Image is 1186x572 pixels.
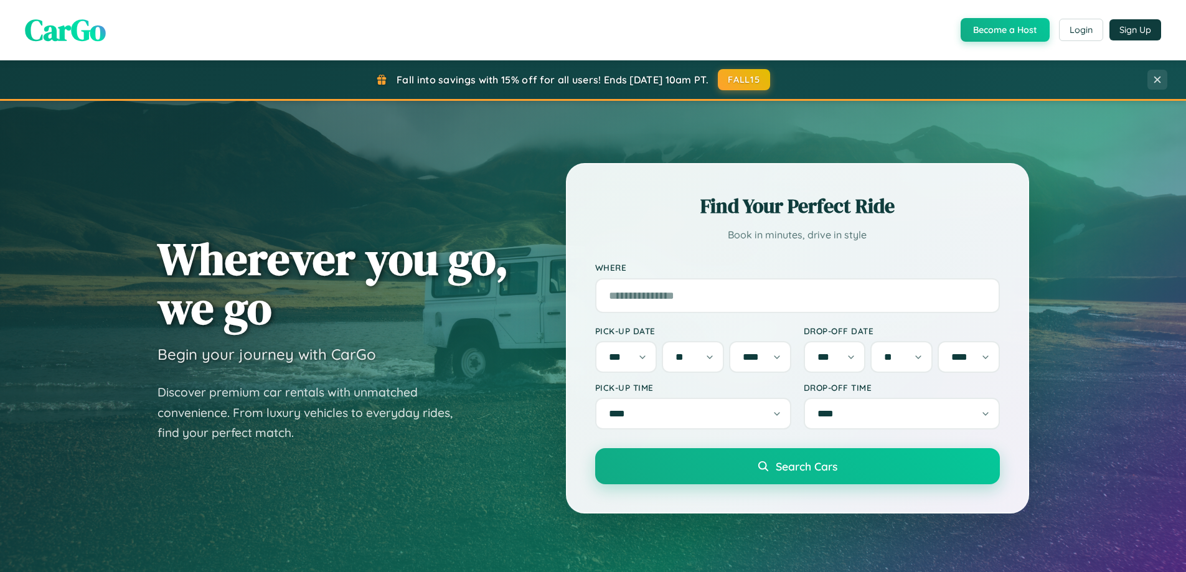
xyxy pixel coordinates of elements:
label: Drop-off Date [804,326,1000,336]
h2: Find Your Perfect Ride [595,192,1000,220]
button: Login [1059,19,1103,41]
p: Discover premium car rentals with unmatched convenience. From luxury vehicles to everyday rides, ... [158,382,469,443]
button: Sign Up [1109,19,1161,40]
span: CarGo [25,9,106,50]
h1: Wherever you go, we go [158,234,509,332]
button: Become a Host [961,18,1050,42]
h3: Begin your journey with CarGo [158,345,376,363]
button: FALL15 [718,69,770,90]
span: Search Cars [776,459,837,473]
label: Drop-off Time [804,382,1000,393]
label: Where [595,263,1000,273]
span: Fall into savings with 15% off for all users! Ends [DATE] 10am PT. [397,73,708,86]
p: Book in minutes, drive in style [595,226,1000,244]
label: Pick-up Date [595,326,791,336]
label: Pick-up Time [595,382,791,393]
button: Search Cars [595,448,1000,484]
